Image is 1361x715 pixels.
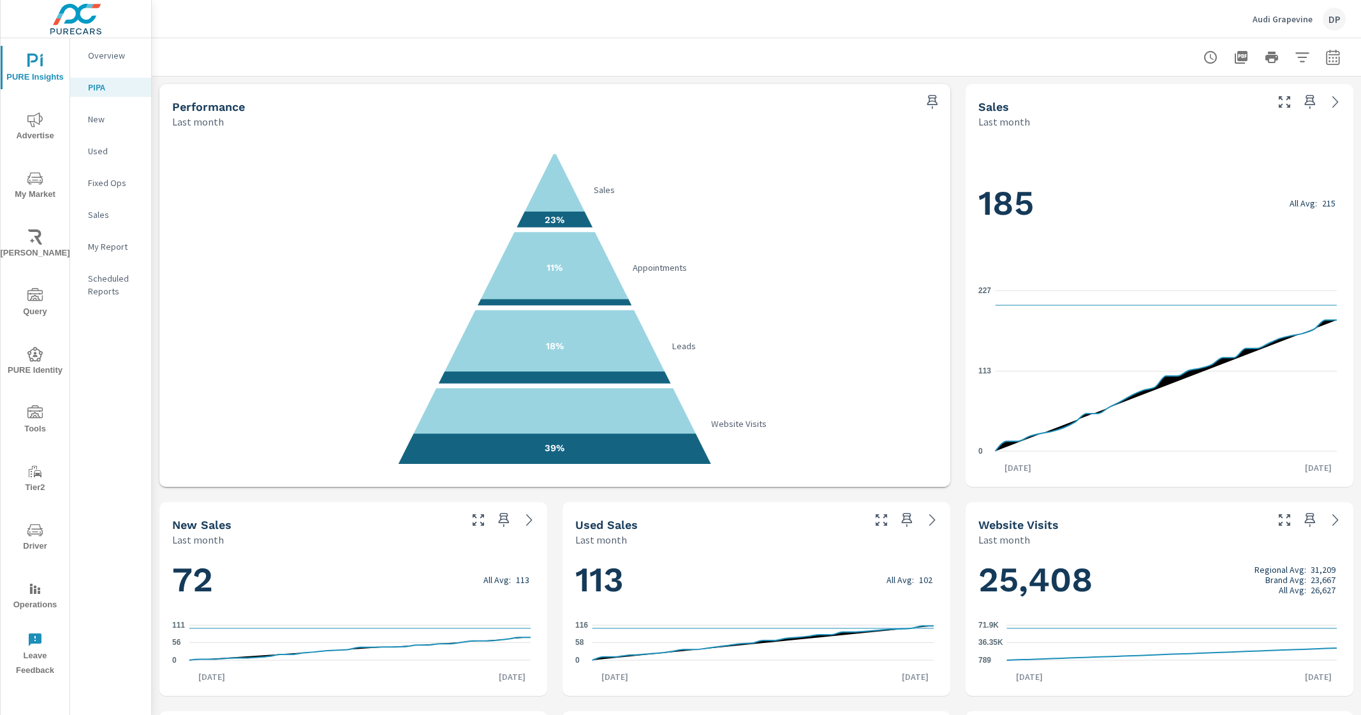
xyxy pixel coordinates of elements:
p: PIPA [88,81,141,94]
text: 36.35K [978,639,1003,647]
span: Tools [4,405,66,437]
button: Select Date Range [1320,45,1346,70]
p: Last month [172,114,224,129]
text: 23% [545,214,565,226]
div: PIPA [70,78,151,97]
span: Advertise [4,112,66,143]
div: Fixed Ops [70,173,151,192]
p: [DATE] [996,461,1040,474]
p: Scheduled Reports [88,272,141,298]
text: 71.9K [978,621,999,630]
div: Used [70,141,151,161]
p: [DATE] [189,670,234,683]
p: Last month [978,114,1030,129]
p: Regional Avg: [1254,565,1306,575]
span: Query [4,288,66,319]
span: Save this to your personalized report [494,510,514,530]
text: 11% [547,262,563,273]
text: Website Visits [711,418,767,430]
p: [DATE] [1296,670,1341,683]
span: Leave Feedback [4,632,66,678]
h5: New Sales [172,518,232,531]
text: Appointments [633,262,688,273]
p: My Report [88,240,141,253]
span: Save this to your personalized report [897,510,917,530]
h5: Used Sales [575,518,638,531]
text: 111 [172,621,185,630]
p: All Avg: [1279,585,1306,595]
a: See more details in report [1325,510,1346,530]
text: 0 [172,656,177,665]
h5: Sales [978,100,1009,113]
p: 113 [516,575,529,585]
p: [DATE] [893,670,938,683]
p: 31,209 [1311,565,1335,575]
p: Last month [575,532,627,547]
button: Apply Filters [1290,45,1315,70]
text: 58 [575,638,584,647]
a: See more details in report [922,510,943,530]
div: Overview [70,46,151,65]
text: 0 [575,656,580,665]
span: Save this to your personalized report [1300,92,1320,112]
p: Sales [88,208,141,221]
text: 56 [172,638,181,647]
p: All Avg: [886,575,914,585]
a: See more details in report [1325,92,1346,112]
text: Sales [594,184,615,196]
p: Last month [978,532,1030,547]
text: 116 [575,621,588,630]
button: Make Fullscreen [871,510,892,530]
span: PURE Insights [4,54,66,85]
p: All Avg: [483,575,511,585]
p: [DATE] [490,670,534,683]
text: 227 [978,286,991,295]
span: [PERSON_NAME] [4,229,66,261]
span: Save this to your personalized report [1300,510,1320,530]
button: Make Fullscreen [468,510,489,530]
div: New [70,110,151,129]
span: PURE Identity [4,347,66,378]
button: Make Fullscreen [1274,92,1295,112]
div: DP [1323,8,1346,31]
p: Fixed Ops [88,177,141,189]
p: Last month [172,532,224,547]
a: See more details in report [519,510,540,530]
p: 102 [919,575,932,585]
p: Overview [88,49,141,62]
p: Brand Avg: [1265,575,1306,585]
text: 113 [978,367,991,376]
p: Audi Grapevine [1253,13,1313,25]
span: My Market [4,171,66,202]
text: 789 [978,656,991,665]
p: New [88,113,141,126]
text: 0 [978,447,983,456]
h1: 185 [978,182,1341,225]
p: [DATE] [1296,461,1341,474]
p: 23,667 [1311,575,1335,585]
div: Scheduled Reports [70,269,151,301]
h5: Performance [172,100,245,113]
h1: 113 [575,558,938,602]
span: Driver [4,523,66,554]
p: 26,627 [1311,585,1335,595]
p: All Avg: [1290,198,1317,208]
text: 18% [546,340,564,352]
h1: 25,408 [978,558,1341,602]
span: Tier2 [4,464,66,495]
p: Used [88,145,141,157]
h5: Website Visits [978,518,1059,531]
h1: 72 [172,558,534,602]
span: Save this to your personalized report [922,92,943,112]
div: nav menu [1,38,70,683]
div: Sales [70,205,151,224]
text: Leads [672,340,696,352]
span: Operations [4,581,66,612]
button: Make Fullscreen [1274,510,1295,530]
text: 39% [545,442,565,454]
button: Print Report [1259,45,1284,70]
p: [DATE] [592,670,637,683]
button: "Export Report to PDF" [1228,45,1254,70]
p: 215 [1322,198,1335,208]
p: [DATE] [1007,670,1052,683]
